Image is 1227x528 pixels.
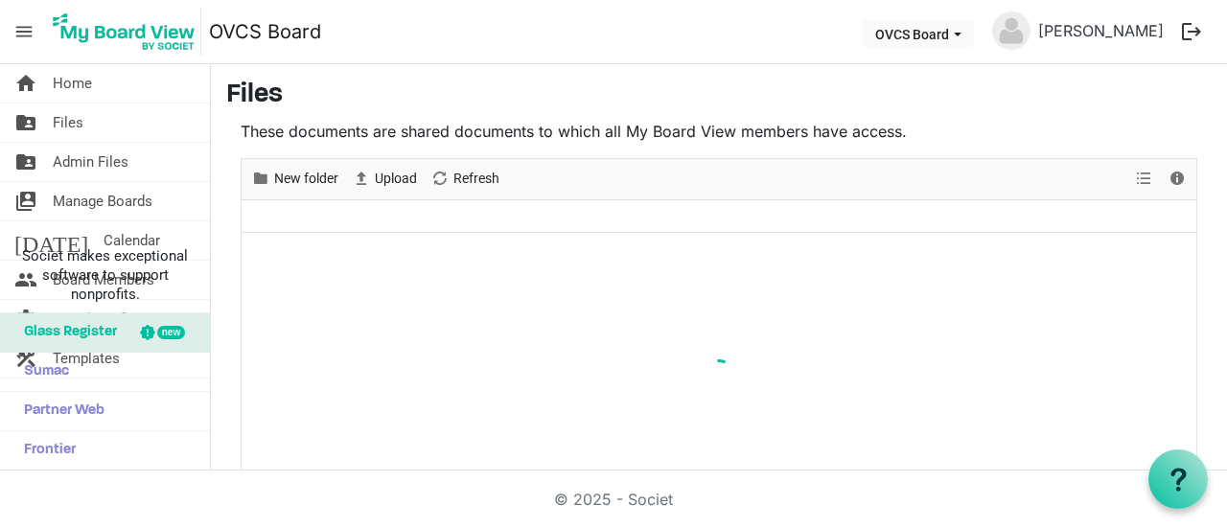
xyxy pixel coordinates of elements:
span: switch_account [14,182,37,220]
a: © 2025 - Societ [554,490,673,509]
span: Calendar [104,221,160,260]
span: Societ makes exceptional software to support nonprofits. [9,246,201,304]
span: Admin Files [53,143,128,181]
span: Files [53,103,83,142]
span: Sumac [14,353,69,391]
button: logout [1171,11,1212,52]
a: [PERSON_NAME] [1030,11,1171,50]
div: new [157,326,185,339]
img: My Board View Logo [47,8,201,56]
span: home [14,64,37,103]
p: These documents are shared documents to which all My Board View members have access. [241,120,1197,143]
button: OVCS Board dropdownbutton [863,20,974,47]
span: menu [6,13,42,50]
span: Manage Boards [53,182,152,220]
a: OVCS Board [209,12,321,51]
span: Frontier [14,431,76,470]
span: folder_shared [14,103,37,142]
h3: Files [226,80,1212,112]
span: Partner Web [14,392,104,430]
a: My Board View Logo [47,8,209,56]
span: Glass Register [14,313,117,352]
img: no-profile-picture.svg [992,11,1030,50]
span: Home [53,64,92,103]
span: folder_shared [14,143,37,181]
span: [DATE] [14,221,88,260]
